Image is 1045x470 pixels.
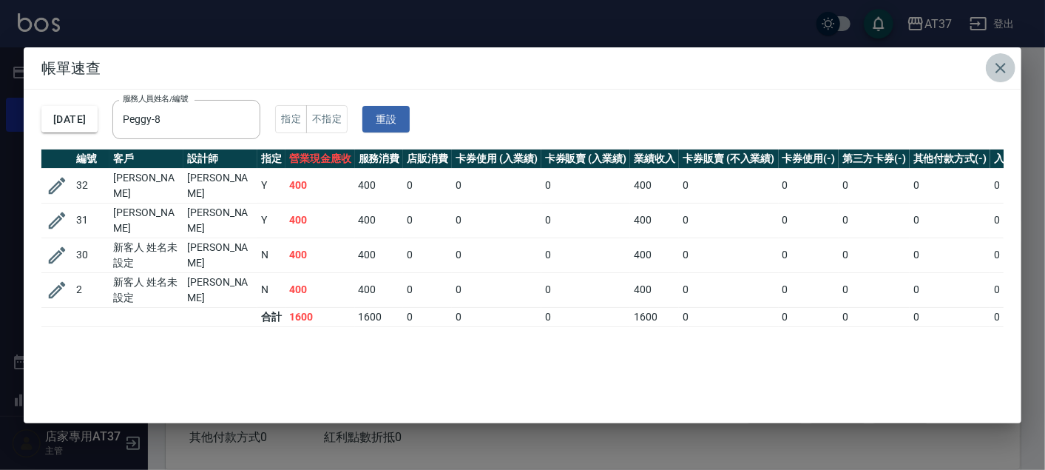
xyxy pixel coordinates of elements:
[779,168,839,203] td: 0
[183,272,257,307] td: [PERSON_NAME]
[779,238,839,272] td: 0
[355,272,404,307] td: 400
[452,150,541,169] th: 卡券使用 (入業績)
[452,272,541,307] td: 0
[910,168,991,203] td: 0
[285,150,355,169] th: 營業現金應收
[779,307,839,326] td: 0
[452,203,541,238] td: 0
[285,238,355,272] td: 400
[285,307,355,326] td: 1600
[183,168,257,203] td: [PERSON_NAME]
[839,203,910,238] td: 0
[452,307,541,326] td: 0
[257,150,285,169] th: 指定
[910,238,991,272] td: 0
[355,307,404,326] td: 1600
[679,203,778,238] td: 0
[257,272,285,307] td: N
[285,168,355,203] td: 400
[779,150,839,169] th: 卡券使用(-)
[779,203,839,238] td: 0
[452,238,541,272] td: 0
[541,203,631,238] td: 0
[403,203,452,238] td: 0
[910,272,991,307] td: 0
[541,272,631,307] td: 0
[679,168,778,203] td: 0
[355,203,404,238] td: 400
[285,272,355,307] td: 400
[403,272,452,307] td: 0
[541,150,631,169] th: 卡券販賣 (入業績)
[779,272,839,307] td: 0
[403,307,452,326] td: 0
[630,203,679,238] td: 400
[839,307,910,326] td: 0
[839,272,910,307] td: 0
[275,105,307,134] button: 指定
[541,168,631,203] td: 0
[403,150,452,169] th: 店販消費
[362,106,410,133] button: 重設
[630,272,679,307] td: 400
[257,203,285,238] td: Y
[679,307,778,326] td: 0
[183,238,257,272] td: [PERSON_NAME]
[72,150,109,169] th: 編號
[679,272,778,307] td: 0
[72,168,109,203] td: 32
[109,238,183,272] td: 新客人 姓名未設定
[72,238,109,272] td: 30
[630,168,679,203] td: 400
[306,105,348,134] button: 不指定
[910,307,991,326] td: 0
[355,168,404,203] td: 400
[183,203,257,238] td: [PERSON_NAME]
[452,168,541,203] td: 0
[24,47,1021,89] h2: 帳單速查
[541,238,631,272] td: 0
[839,150,910,169] th: 第三方卡券(-)
[109,168,183,203] td: [PERSON_NAME]
[679,150,778,169] th: 卡券販賣 (不入業績)
[679,238,778,272] td: 0
[630,150,679,169] th: 業績收入
[109,203,183,238] td: [PERSON_NAME]
[257,238,285,272] td: N
[403,168,452,203] td: 0
[630,238,679,272] td: 400
[72,203,109,238] td: 31
[109,150,183,169] th: 客戶
[72,272,109,307] td: 2
[355,238,404,272] td: 400
[285,203,355,238] td: 400
[41,106,98,133] button: [DATE]
[109,272,183,307] td: 新客人 姓名未設定
[257,307,285,326] td: 合計
[839,238,910,272] td: 0
[403,238,452,272] td: 0
[910,150,991,169] th: 其他付款方式(-)
[541,307,631,326] td: 0
[910,203,991,238] td: 0
[355,150,404,169] th: 服務消費
[257,168,285,203] td: Y
[839,168,910,203] td: 0
[183,150,257,169] th: 設計師
[123,93,188,104] label: 服務人員姓名/編號
[630,307,679,326] td: 1600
